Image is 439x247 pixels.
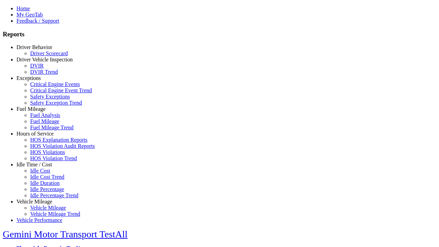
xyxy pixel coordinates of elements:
[16,75,41,81] a: Exceptions
[30,112,60,118] a: Fuel Analysis
[16,5,30,11] a: Home
[30,63,44,69] a: DVIR
[16,199,52,204] a: Vehicle Mileage
[30,205,66,211] a: Vehicle Mileage
[30,69,58,75] a: DVIR Trend
[16,18,59,24] a: Feedback / Support
[30,211,80,217] a: Vehicle Mileage Trend
[30,137,87,143] a: HOS Explanation Reports
[30,81,80,87] a: Critical Engine Events
[30,94,70,99] a: Safety Exceptions
[30,180,60,186] a: Idle Duration
[30,155,77,161] a: HOS Violation Trend
[30,192,78,198] a: Idle Percentage Trend
[30,174,64,180] a: Idle Cost Trend
[30,186,64,192] a: Idle Percentage
[16,106,46,112] a: Fuel Mileage
[30,168,50,174] a: Idle Cost
[30,118,59,124] a: Fuel Mileage
[16,44,52,50] a: Driver Behavior
[16,12,43,17] a: My GeoTab
[30,125,73,130] a: Fuel Mileage Trend
[16,217,62,223] a: Vehicle Performance
[16,131,54,137] a: Hours of Service
[30,87,92,93] a: Critical Engine Event Trend
[30,50,68,56] a: Driver Scorecard
[3,229,128,239] a: Gemini Motor Transport TestAll
[30,143,95,149] a: HOS Violation Audit Reports
[16,162,52,167] a: Idle Time / Cost
[16,57,73,62] a: Driver Vehicle Inspection
[3,31,436,38] h3: Reports
[30,149,65,155] a: HOS Violations
[30,100,82,106] a: Safety Exception Trend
